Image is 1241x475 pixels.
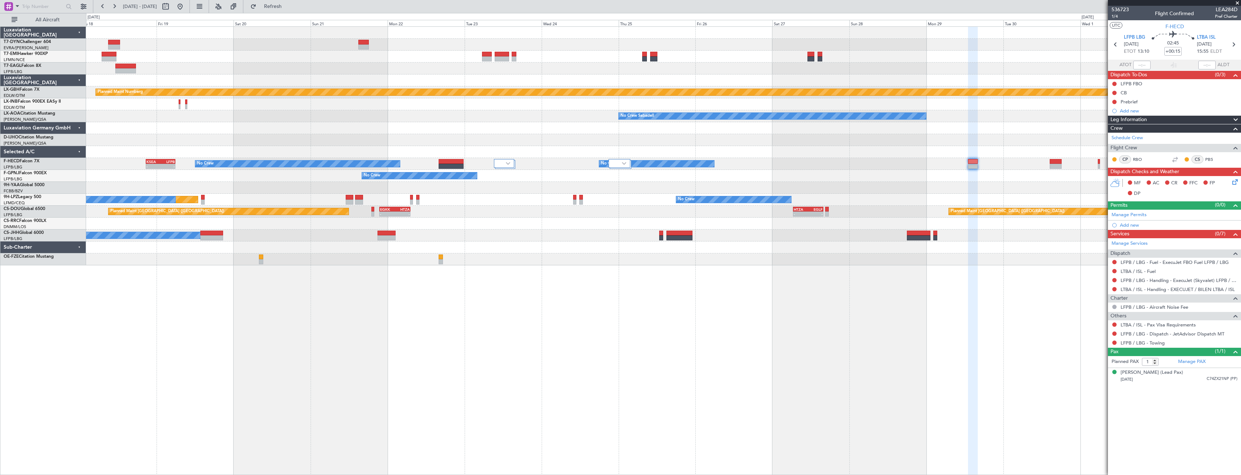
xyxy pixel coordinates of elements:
a: LFPB/LBG [4,236,22,241]
div: [DATE] [88,14,100,21]
span: Pref Charter [1215,13,1237,20]
span: LX-AOA [4,111,20,116]
button: Refresh [247,1,290,12]
div: CP [1119,155,1131,163]
span: [DATE] - [DATE] [123,3,157,10]
a: LFPB / LBG - Fuel - ExecuJet FBO Fuel LFPB / LBG [1121,259,1229,265]
div: LFPB FBO [1121,81,1142,87]
div: Sat 20 [234,20,311,26]
img: arrow-gray.svg [622,162,626,165]
span: LX-INB [4,99,18,104]
div: KSEA [146,159,161,164]
div: No Crew [197,158,214,169]
span: Charter [1110,294,1128,303]
div: - [146,164,161,168]
span: (0/7) [1215,230,1225,237]
span: [DATE] [1121,377,1133,382]
div: - [395,212,410,216]
span: ETOT [1124,48,1136,55]
span: CS-RRC [4,219,19,223]
span: 536723 [1112,6,1129,13]
span: MF [1134,180,1141,187]
a: [PERSON_NAME]/QSA [4,141,46,146]
span: 1/4 [1112,13,1129,20]
span: Leg Information [1110,116,1147,124]
div: Wed 24 [542,20,619,26]
div: CB [1121,90,1127,96]
div: Mon 22 [388,20,465,26]
a: F-GPNJFalcon 900EX [4,171,47,175]
span: LFPB LBG [1124,34,1145,41]
div: No Crew Sabadell [620,111,654,121]
div: HTZA [395,207,410,211]
span: Pax [1110,348,1118,356]
span: ATOT [1120,61,1131,69]
div: Thu 18 [80,20,157,26]
span: T7-DYN [4,40,20,44]
input: Trip Number [22,1,64,12]
div: Prebrief [1121,99,1138,105]
a: EDLW/DTM [4,105,25,110]
a: CS-JHHGlobal 6000 [4,231,44,235]
img: arrow-gray.svg [506,162,510,165]
span: LX-GBH [4,87,20,92]
a: LFMD/CEQ [4,200,25,206]
a: LFPB/LBG [4,176,22,182]
span: ALDT [1217,61,1229,69]
div: No Crew [601,158,618,169]
div: [DATE] [1082,14,1094,21]
div: - [794,212,808,216]
div: - [808,212,823,216]
button: UTC [1110,22,1122,29]
span: (1/1) [1215,347,1225,355]
a: T7-DYNChallenger 604 [4,40,51,44]
span: LTBA ISL [1197,34,1216,41]
span: 13:10 [1138,48,1149,55]
a: Manage Services [1112,240,1148,247]
span: F-HECD [1165,23,1184,30]
span: C74ZX21NP (PP) [1207,376,1237,382]
div: - [380,212,395,216]
div: Tue 23 [465,20,542,26]
span: Dispatch [1110,249,1130,258]
div: Planned Maint Nurnberg [98,87,143,98]
span: Refresh [258,4,288,9]
a: LTBA / ISL - Fuel [1121,268,1156,274]
div: Fri 19 [157,20,234,26]
a: 9H-LPZLegacy 500 [4,195,41,199]
input: --:-- [1133,61,1151,69]
div: Thu 25 [619,20,696,26]
a: LFPB / LBG - Towing [1121,340,1165,346]
span: All Aircraft [19,17,76,22]
div: Add new [1120,222,1237,228]
span: Dispatch To-Dos [1110,71,1147,79]
span: LEA284D [1215,6,1237,13]
div: Sun 28 [849,20,926,26]
a: LTBA / ISL - Pax Visa Requirements [1121,322,1196,328]
a: CS-RRCFalcon 900LX [4,219,46,223]
a: LFPB/LBG [4,69,22,74]
a: F-HECDFalcon 7X [4,159,39,163]
span: F-GPNJ [4,171,19,175]
a: [PERSON_NAME]/QSA [4,117,46,122]
a: D-IJHOCitation Mustang [4,135,54,140]
a: LX-INBFalcon 900EX EASy II [4,99,61,104]
a: Manage Permits [1112,211,1147,219]
div: Flight Confirmed [1155,10,1194,17]
span: 02:45 [1167,40,1179,47]
span: (0/0) [1215,201,1225,209]
span: Crew [1110,124,1123,133]
span: DP [1134,190,1140,197]
span: T7-EAGL [4,64,21,68]
a: LTBA / ISL - Handling - EXECUJET / BILEN LTBA / ISL [1121,286,1235,292]
div: Tue 30 [1003,20,1080,26]
div: Planned Maint [GEOGRAPHIC_DATA] ([GEOGRAPHIC_DATA]) [951,206,1065,217]
a: T7-EMIHawker 900XP [4,52,48,56]
span: AC [1153,180,1159,187]
span: OE-FZE [4,254,19,259]
div: Planned Maint [GEOGRAPHIC_DATA] ([GEOGRAPHIC_DATA]) [110,206,224,217]
div: Add new [1120,108,1237,114]
span: 15:55 [1197,48,1208,55]
div: No Crew [364,170,380,181]
span: Others [1110,312,1126,320]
